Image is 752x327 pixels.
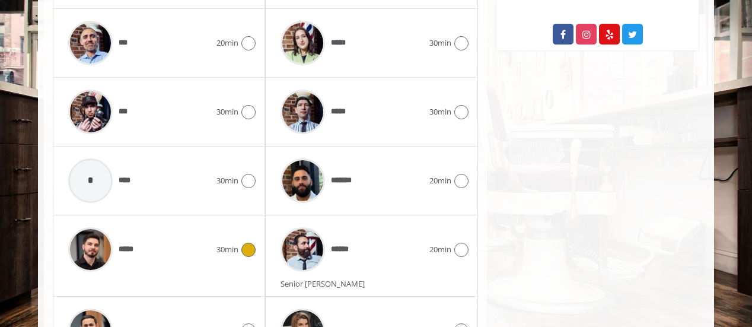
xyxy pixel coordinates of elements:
[281,278,371,289] span: Senior [PERSON_NAME]
[429,174,451,187] span: 20min
[216,243,238,256] span: 30min
[216,106,238,118] span: 30min
[216,37,238,49] span: 20min
[216,174,238,187] span: 30min
[429,243,451,256] span: 20min
[429,37,451,49] span: 30min
[429,106,451,118] span: 30min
